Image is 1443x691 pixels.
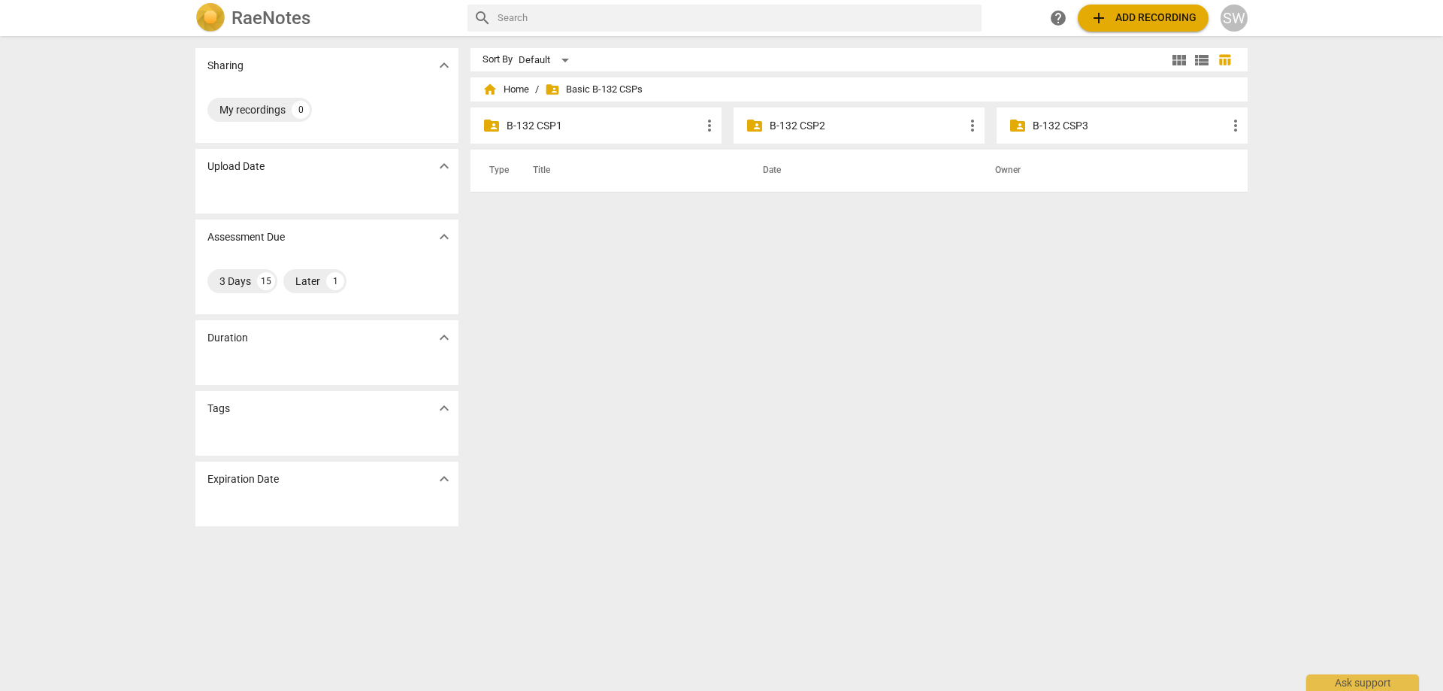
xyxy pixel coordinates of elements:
[746,117,764,135] span: folder_shared
[519,48,574,72] div: Default
[435,56,453,74] span: expand_more
[1218,53,1232,67] span: table_chart
[1078,5,1209,32] button: Upload
[433,397,455,420] button: Show more
[964,117,982,135] span: more_vert
[292,101,310,119] div: 0
[1227,117,1245,135] span: more_vert
[1009,117,1027,135] span: folder_shared
[433,468,455,490] button: Show more
[483,54,513,65] div: Sort By
[473,9,492,27] span: search
[219,274,251,289] div: 3 Days
[535,84,539,95] span: /
[207,229,285,245] p: Assessment Due
[257,272,275,290] div: 15
[433,155,455,177] button: Show more
[1090,9,1108,27] span: add
[770,118,964,134] p: B-132 CSP2
[483,82,498,97] span: home
[498,6,976,30] input: Search
[435,329,453,347] span: expand_more
[207,401,230,417] p: Tags
[745,150,977,192] th: Date
[231,8,310,29] h2: RaeNotes
[433,54,455,77] button: Show more
[545,82,643,97] span: Basic B-132 CSPs
[435,228,453,246] span: expand_more
[477,150,515,192] th: Type
[1213,49,1236,71] button: Table view
[515,150,745,192] th: Title
[1045,5,1072,32] a: Help
[219,102,286,117] div: My recordings
[1033,118,1227,134] p: B-132 CSP3
[295,274,320,289] div: Later
[700,117,718,135] span: more_vert
[435,470,453,488] span: expand_more
[1168,49,1190,71] button: Tile view
[195,3,225,33] img: Logo
[1221,5,1248,32] button: SW
[433,326,455,349] button: Show more
[207,330,248,346] p: Duration
[207,159,265,174] p: Upload Date
[483,117,501,135] span: folder_shared
[1190,49,1213,71] button: List view
[1193,51,1211,69] span: view_list
[1090,9,1196,27] span: Add recording
[435,157,453,175] span: expand_more
[507,118,700,134] p: B-132 CSP1
[433,226,455,248] button: Show more
[435,399,453,417] span: expand_more
[207,471,279,487] p: Expiration Date
[326,272,344,290] div: 1
[195,3,455,33] a: LogoRaeNotes
[977,150,1232,192] th: Owner
[1049,9,1067,27] span: help
[483,82,529,97] span: Home
[1170,51,1188,69] span: view_module
[1306,674,1419,691] div: Ask support
[545,82,560,97] span: folder_shared
[207,58,244,74] p: Sharing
